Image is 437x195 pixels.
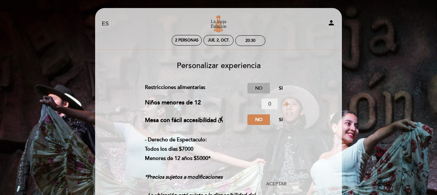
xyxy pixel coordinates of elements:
[266,181,287,188] span: Aceptar
[283,100,291,108] i: add
[247,83,270,93] label: No
[327,19,335,27] i: person
[145,83,248,93] div: Restricciones alimentarias
[270,83,292,93] label: Si
[247,114,270,125] label: No
[249,100,256,108] i: remove
[175,38,199,43] span: 2 personas
[270,114,292,125] label: Si
[217,116,224,123] i: accessible_forward
[177,61,261,70] span: Personalizar experiencia
[245,38,255,43] div: 20:30
[145,137,207,143] strong: - Derecho de Espectaculo:
[327,19,335,29] button: person
[145,114,224,125] div: Mesa con fácil accesibilidad
[208,38,229,43] div: jue. 2, oct.
[261,179,292,190] button: Aceptar
[145,174,223,180] em: *Precios sujetos a modificaciones
[178,15,259,33] a: [GEOGRAPHIC_DATA]
[145,99,201,109] div: Niños menores de 12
